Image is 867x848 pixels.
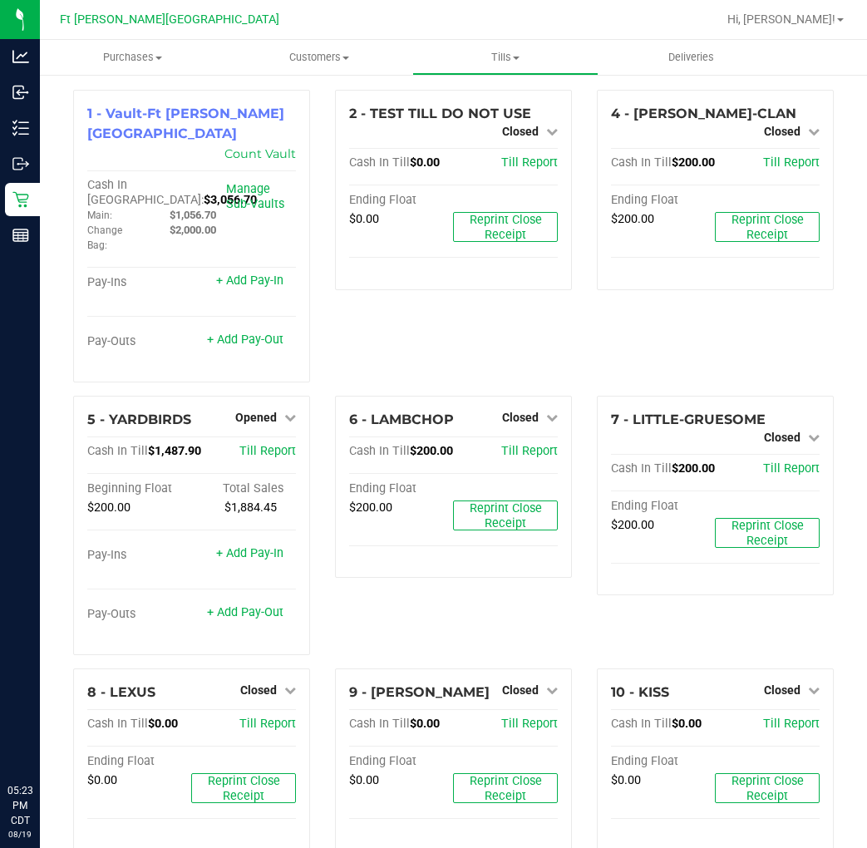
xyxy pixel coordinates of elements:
[349,684,490,700] span: 9 - [PERSON_NAME]
[349,212,379,226] span: $0.00
[611,106,796,121] span: 4 - [PERSON_NAME]-CLAN
[148,717,178,731] span: $0.00
[7,783,32,828] p: 05:23 PM CDT
[87,717,148,731] span: Cash In Till
[207,333,283,347] a: + Add Pay-Out
[470,213,542,242] span: Reprint Close Receipt
[470,501,542,530] span: Reprint Close Receipt
[764,125,800,138] span: Closed
[349,773,379,787] span: $0.00
[611,212,654,226] span: $200.00
[349,155,410,170] span: Cash In Till
[208,774,280,803] span: Reprint Close Receipt
[715,518,819,548] button: Reprint Close Receipt
[191,773,295,803] button: Reprint Close Receipt
[349,193,453,208] div: Ending Float
[672,717,702,731] span: $0.00
[239,717,296,731] a: Till Report
[7,828,32,841] p: 08/19
[87,684,155,700] span: 8 - LEXUS
[410,717,440,731] span: $0.00
[239,444,296,458] a: Till Report
[715,212,819,242] button: Reprint Close Receipt
[87,607,191,622] div: Pay-Outs
[502,411,539,424] span: Closed
[412,40,599,75] a: Tills
[227,50,411,65] span: Customers
[226,40,412,75] a: Customers
[715,773,819,803] button: Reprint Close Receipt
[87,481,191,496] div: Beginning Float
[611,412,766,427] span: 7 - LITTLE-GRUESOME
[349,106,531,121] span: 2 - TEST TILL DO NOT USE
[87,444,148,458] span: Cash In Till
[470,774,542,803] span: Reprint Close Receipt
[764,431,800,444] span: Closed
[501,155,558,170] a: Till Report
[763,461,820,476] span: Till Report
[672,461,715,476] span: $200.00
[87,224,122,251] span: Change Bag:
[413,50,598,65] span: Tills
[224,500,277,515] span: $1,884.45
[40,40,226,75] a: Purchases
[12,155,29,172] inline-svg: Outbound
[235,411,277,424] span: Opened
[226,182,284,211] a: Manage Sub-Vaults
[87,106,284,141] span: 1 - Vault-Ft [PERSON_NAME][GEOGRAPHIC_DATA]
[148,444,201,458] span: $1,487.90
[501,444,558,458] a: Till Report
[732,774,804,803] span: Reprint Close Receipt
[87,275,191,290] div: Pay-Ins
[732,519,804,548] span: Reprint Close Receipt
[764,683,800,697] span: Closed
[87,178,204,207] span: Cash In [GEOGRAPHIC_DATA]:
[410,444,453,458] span: $200.00
[87,210,112,221] span: Main:
[763,155,820,170] a: Till Report
[349,754,453,769] div: Ending Float
[204,193,257,207] span: $3,056.70
[240,683,277,697] span: Closed
[646,50,736,65] span: Deliveries
[40,50,226,65] span: Purchases
[216,274,283,288] a: + Add Pay-In
[87,548,191,563] div: Pay-Ins
[191,481,295,496] div: Total Sales
[349,481,453,496] div: Ending Float
[611,754,715,769] div: Ending Float
[611,499,715,514] div: Ending Float
[12,84,29,101] inline-svg: Inbound
[611,773,641,787] span: $0.00
[732,213,804,242] span: Reprint Close Receipt
[12,227,29,244] inline-svg: Reports
[453,212,557,242] button: Reprint Close Receipt
[672,155,715,170] span: $200.00
[207,605,283,619] a: + Add Pay-Out
[410,155,440,170] span: $0.00
[763,717,820,731] a: Till Report
[349,717,410,731] span: Cash In Till
[224,146,296,161] a: Count Vault
[611,518,654,532] span: $200.00
[12,48,29,65] inline-svg: Analytics
[453,500,557,530] button: Reprint Close Receipt
[87,773,117,787] span: $0.00
[611,717,672,731] span: Cash In Till
[501,717,558,731] a: Till Report
[12,191,29,208] inline-svg: Retail
[12,120,29,136] inline-svg: Inventory
[502,125,539,138] span: Closed
[349,444,410,458] span: Cash In Till
[17,715,67,765] iframe: Resource center
[170,209,216,221] span: $1,056.70
[599,40,785,75] a: Deliveries
[87,754,191,769] div: Ending Float
[216,546,283,560] a: + Add Pay-In
[611,155,672,170] span: Cash In Till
